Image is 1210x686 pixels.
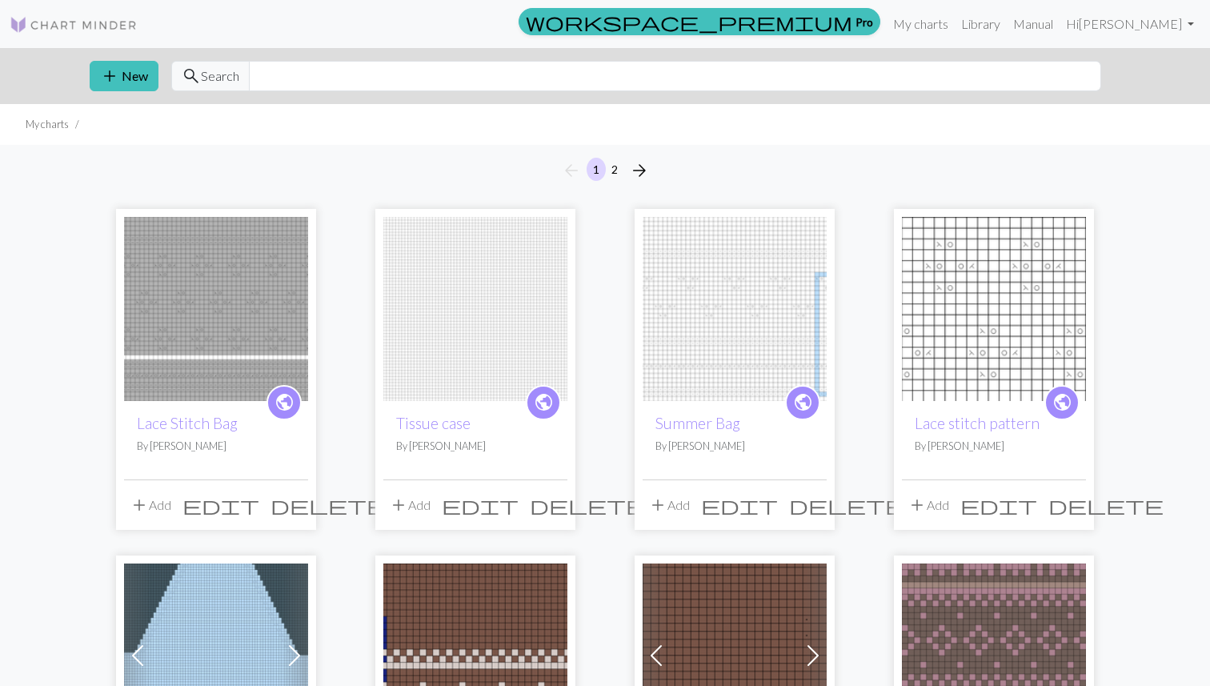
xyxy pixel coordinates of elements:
i: public [793,387,813,419]
span: delete [789,494,904,516]
li: My charts [26,117,69,132]
a: public [785,385,820,420]
a: Tissue case [396,414,471,432]
p: By [PERSON_NAME] [396,439,555,454]
span: search [182,65,201,87]
img: Summer Bag [643,217,827,401]
button: Next [623,158,655,183]
img: Logo [10,15,138,34]
p: By [PERSON_NAME] [915,439,1073,454]
button: Add [643,490,695,520]
a: Pro [519,8,880,35]
a: Ribbon [643,646,827,661]
a: Manual [1007,8,1060,40]
a: Summer Bag [655,414,740,432]
span: Search [201,66,239,86]
a: Lace stitch pattern [915,414,1040,432]
button: 2 [605,158,624,181]
button: Edit [695,490,783,520]
i: Edit [701,495,778,515]
i: Edit [960,495,1037,515]
span: delete [270,494,386,516]
p: By [PERSON_NAME] [137,439,295,454]
i: public [534,387,554,419]
button: Delete [265,490,391,520]
i: Edit [182,495,259,515]
span: public [534,390,554,415]
a: Library [955,8,1007,40]
a: Summer Bag [643,299,827,315]
span: public [274,390,294,415]
a: Hi[PERSON_NAME] [1060,8,1200,40]
button: Add [383,490,436,520]
a: Simple pattern [902,646,1086,661]
span: public [793,390,813,415]
a: public [526,385,561,420]
span: delete [530,494,645,516]
a: Tissue case [383,299,567,315]
i: public [1052,387,1072,419]
span: add [389,494,408,516]
i: Next [630,161,649,180]
a: Full stitch [902,299,1086,315]
img: Full stitch [902,217,1086,401]
img: Tissue case [383,217,567,401]
span: delete [1048,494,1164,516]
button: Edit [436,490,524,520]
button: 1 [587,158,606,181]
span: edit [701,494,778,516]
button: Edit [177,490,265,520]
span: add [130,494,149,516]
button: Delete [783,490,910,520]
span: add [648,494,667,516]
span: edit [960,494,1037,516]
button: Delete [1043,490,1169,520]
a: public [1044,385,1080,420]
span: arrow_forward [630,159,649,182]
span: add [907,494,927,516]
span: public [1052,390,1072,415]
button: Delete [524,490,651,520]
span: edit [442,494,519,516]
a: 뒤판 [124,646,308,661]
span: add [100,65,119,87]
a: Lace Stitch Bag [137,414,238,432]
a: My charts [887,8,955,40]
a: Lace Stitch Bag [124,299,308,315]
button: Add [124,490,177,520]
button: New [90,61,158,91]
nav: Page navigation [555,158,655,183]
button: Edit [955,490,1043,520]
a: public [266,385,302,420]
span: edit [182,494,259,516]
span: workspace_premium [526,10,852,33]
i: Edit [442,495,519,515]
a: 뽀글이 [383,646,567,661]
img: Lace Stitch Bag [124,217,308,401]
i: public [274,387,294,419]
p: By [PERSON_NAME] [655,439,814,454]
button: Add [902,490,955,520]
